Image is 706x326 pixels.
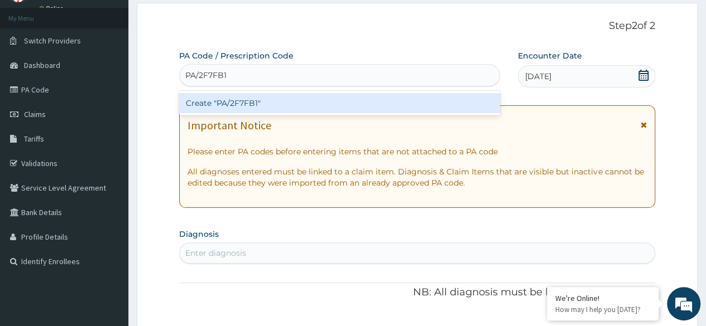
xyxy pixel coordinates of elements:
label: PA Code / Prescription Code [179,50,294,61]
label: Encounter Date [518,50,582,61]
p: Please enter PA codes before entering items that are not attached to a PA code [188,146,647,157]
h1: Important Notice [188,119,271,132]
div: Enter diagnosis [185,247,246,259]
span: Switch Providers [24,36,81,46]
span: Claims [24,109,46,119]
p: NB: All diagnosis must be linked to a claim item [179,285,655,300]
div: Minimize live chat window [183,6,210,32]
span: We're online! [65,94,154,207]
img: d_794563401_company_1708531726252_794563401 [21,56,45,84]
textarea: Type your message and hit 'Enter' [6,212,213,251]
span: Tariffs [24,134,44,144]
a: Online [39,4,66,12]
label: Diagnosis [179,228,219,240]
p: How may I help you today? [555,305,650,314]
span: [DATE] [525,71,551,82]
span: Dashboard [24,60,60,70]
div: We're Online! [555,293,650,303]
p: Step 2 of 2 [179,20,655,32]
div: Chat with us now [58,62,188,77]
div: Create "PA/2F7FB1" [179,93,500,113]
p: All diagnoses entered must be linked to a claim item. Diagnosis & Claim Items that are visible bu... [188,166,647,188]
